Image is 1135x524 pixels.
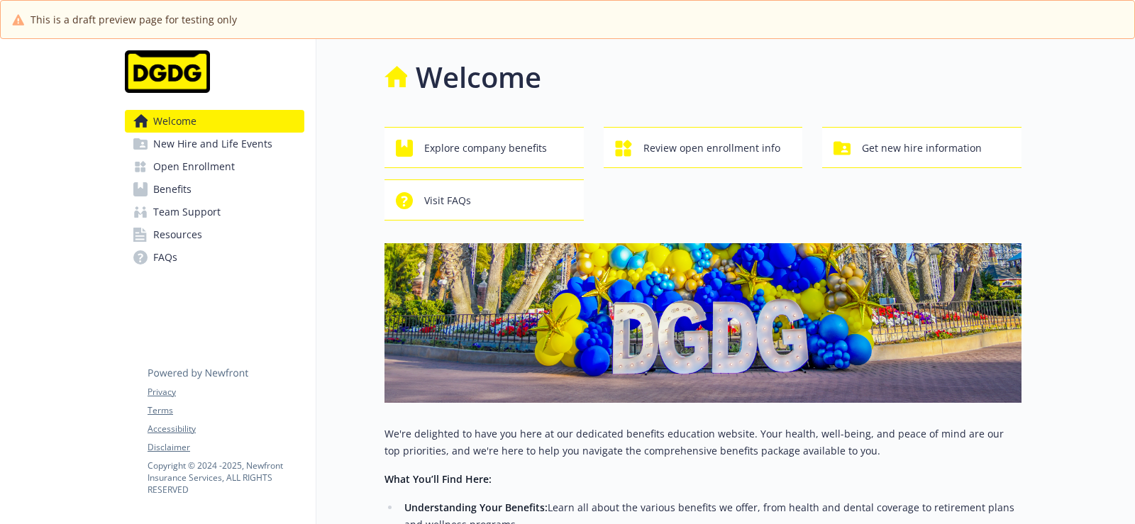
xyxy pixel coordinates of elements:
[862,135,982,162] span: Get new hire information
[125,201,304,223] a: Team Support
[148,423,304,435] a: Accessibility
[125,178,304,201] a: Benefits
[643,135,780,162] span: Review open enrollment info
[125,110,304,133] a: Welcome
[153,178,192,201] span: Benefits
[148,386,304,398] a: Privacy
[148,404,304,417] a: Terms
[148,459,304,496] p: Copyright © 2024 - 2025 , Newfront Insurance Services, ALL RIGHTS RESERVED
[153,246,177,269] span: FAQs
[384,127,584,168] button: Explore company benefits
[384,472,492,486] strong: What You’ll Find Here:
[125,155,304,178] a: Open Enrollment
[153,110,196,133] span: Welcome
[31,12,237,27] span: This is a draft preview page for testing only
[153,223,202,246] span: Resources
[424,135,547,162] span: Explore company benefits
[125,246,304,269] a: FAQs
[384,179,584,221] button: Visit FAQs
[424,187,471,214] span: Visit FAQs
[384,243,1021,403] img: overview page banner
[153,133,272,155] span: New Hire and Life Events
[822,127,1021,168] button: Get new hire information
[148,441,304,454] a: Disclaimer
[416,56,541,99] h1: Welcome
[125,223,304,246] a: Resources
[153,201,221,223] span: Team Support
[404,501,548,514] strong: Understanding Your Benefits:
[604,127,803,168] button: Review open enrollment info
[384,425,1021,459] p: We're delighted to have you here at our dedicated benefits education website. Your health, well-b...
[153,155,235,178] span: Open Enrollment
[125,133,304,155] a: New Hire and Life Events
